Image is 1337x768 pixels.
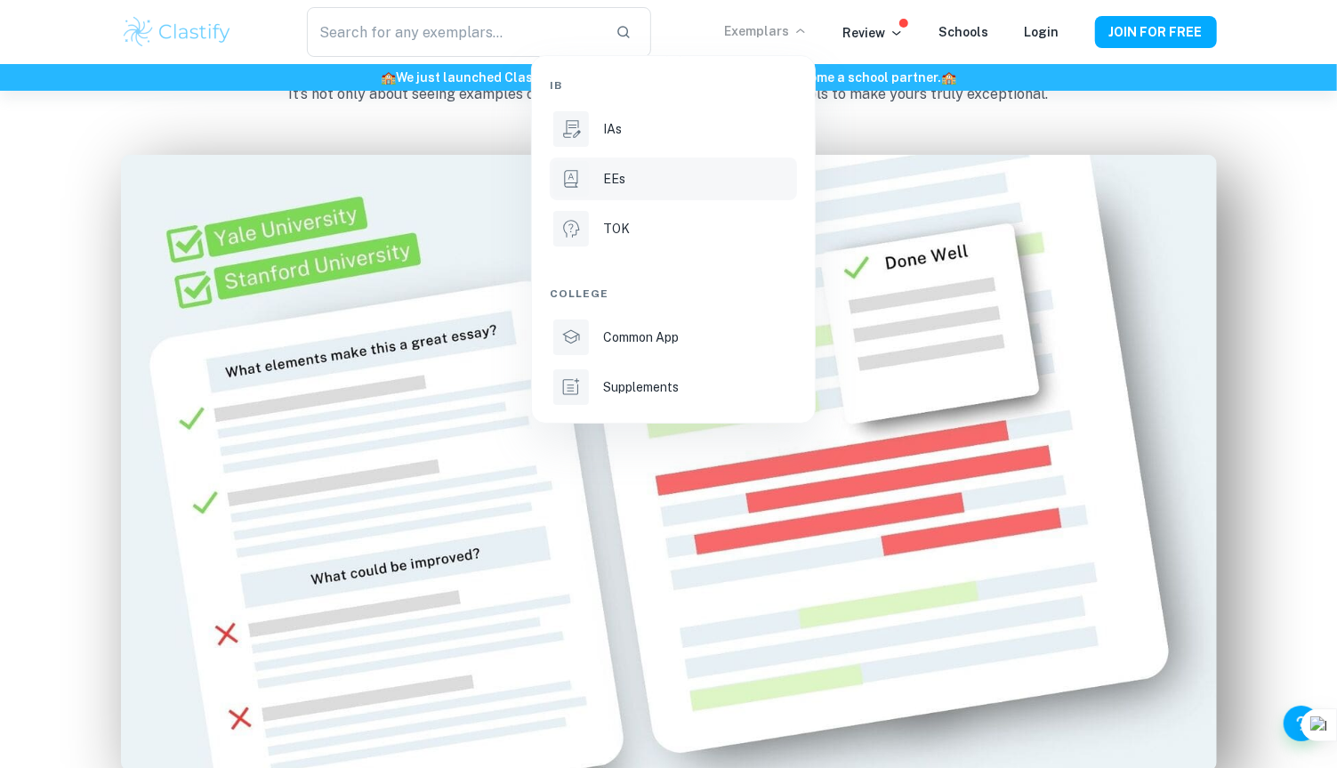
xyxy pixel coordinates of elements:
a: TOK [550,207,797,250]
p: Supplements [603,377,679,397]
span: College [550,286,609,302]
a: EEs [550,158,797,200]
a: Common App [550,316,797,359]
p: IAs [603,119,622,139]
span: IB [550,77,562,93]
a: IAs [550,108,797,150]
p: Common App [603,327,679,347]
p: TOK [603,219,630,238]
a: Supplements [550,366,797,408]
p: EEs [603,169,625,189]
